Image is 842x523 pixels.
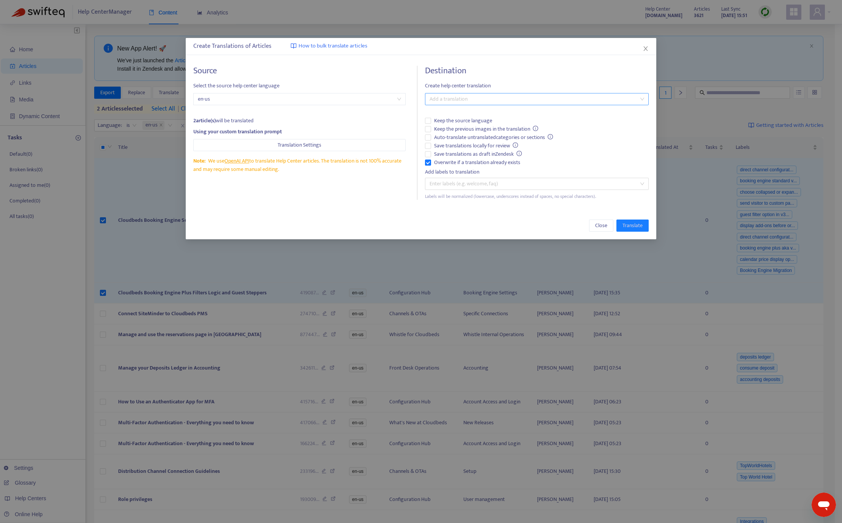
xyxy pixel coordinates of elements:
h4: Destination [425,66,649,76]
span: en-us [198,93,401,105]
button: Close [641,44,650,53]
span: Create help center translation [425,82,649,90]
span: Translation Settings [278,141,321,149]
a: OpenAI API [224,156,249,165]
span: info-circle [548,134,553,139]
div: will be translated [193,117,406,125]
span: Keep the previous images in the translation [431,125,542,133]
div: Labels will be normalized (lowercase, underscores instead of spaces, no special characters). [425,193,649,200]
span: Overwrite if a translation already exists [431,158,523,167]
span: How to bulk translate articles [299,42,367,51]
span: Close [595,221,607,230]
span: Select the source help center language [193,82,406,90]
span: info-circle [533,126,538,131]
span: info-circle [517,151,522,156]
span: close [643,46,649,52]
a: How to bulk translate articles [291,42,367,51]
span: Auto-translate untranslated categories or sections [431,133,556,142]
span: Note: [193,156,205,165]
span: Save translations as draft in Zendesk [431,150,525,158]
div: Using your custom translation prompt [193,128,406,136]
button: Translation Settings [193,139,406,151]
span: Keep the source language [431,117,495,125]
img: image-link [291,43,297,49]
h4: Source [193,66,406,76]
div: Create Translations of Articles [193,42,649,51]
div: Add labels to translation [425,168,649,176]
iframe: Button to launch messaging window [812,493,836,517]
button: Close [589,220,613,232]
strong: 2 article(s) [193,116,216,125]
span: Save translations locally for review [431,142,521,150]
button: Translate [616,220,649,232]
span: info-circle [513,142,518,148]
div: We use to translate Help Center articles. The translation is not 100% accurate and may require so... [193,157,406,174]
